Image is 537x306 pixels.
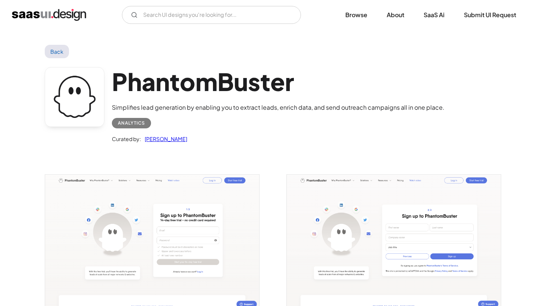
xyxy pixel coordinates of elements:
div: Simplifies lead generation by enabling you to extract leads, enrich data, and send outreach campa... [112,103,445,112]
a: SaaS Ai [415,7,453,23]
a: home [12,9,86,21]
a: Submit UI Request [455,7,525,23]
input: Search UI designs you're looking for... [122,6,301,24]
a: [PERSON_NAME] [141,134,187,143]
a: About [378,7,413,23]
form: Email Form [122,6,301,24]
a: Browse [336,7,376,23]
div: Curated by: [112,134,141,143]
h1: PhantomBuster [112,67,445,96]
div: Analytics [118,119,145,128]
a: Back [45,45,69,58]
